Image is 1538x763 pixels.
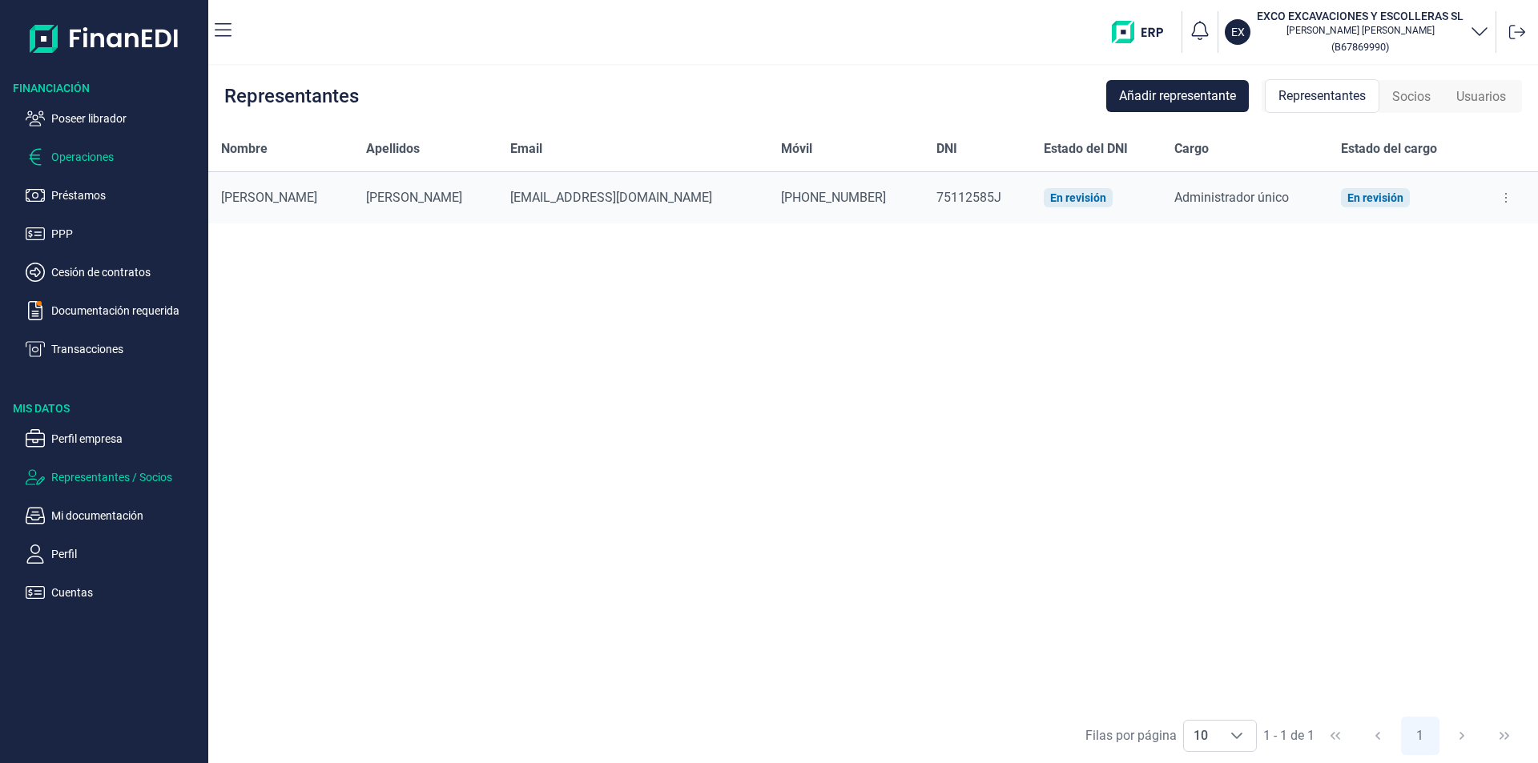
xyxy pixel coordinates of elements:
[1379,81,1443,113] div: Socios
[1341,139,1437,159] span: Estado del cargo
[1316,717,1355,755] button: First Page
[1392,87,1431,106] span: Socios
[51,468,202,487] p: Representantes / Socios
[51,186,202,205] p: Préstamos
[1257,8,1464,24] h3: EXCO EXCAVACIONES Y ESCOLLERAS SL
[510,190,712,205] span: [EMAIL_ADDRESS][DOMAIN_NAME]
[221,190,317,205] span: [PERSON_NAME]
[1401,717,1439,755] button: Page 1
[26,468,202,487] button: Representantes / Socios
[51,109,202,128] p: Poseer librador
[221,139,268,159] span: Nombre
[366,139,420,159] span: Apellidos
[51,301,202,320] p: Documentación requerida
[1119,86,1236,106] span: Añadir representante
[30,13,179,64] img: Logo de aplicación
[1257,24,1464,37] p: [PERSON_NAME] [PERSON_NAME]
[366,190,462,205] span: [PERSON_NAME]
[1331,41,1389,53] small: Copiar cif
[1050,191,1106,204] div: En revisión
[1278,86,1366,106] span: Representantes
[1106,80,1249,112] button: Añadir representante
[1184,721,1218,751] span: 10
[936,139,957,159] span: DNI
[51,544,202,564] p: Perfil
[26,263,202,282] button: Cesión de contratos
[781,190,886,205] span: [PHONE_NUMBER]
[510,139,542,159] span: Email
[51,224,202,243] p: PPP
[1174,190,1289,205] span: Administrador único
[1263,729,1315,742] span: 1 - 1 de 1
[781,139,812,159] span: Móvil
[26,583,202,602] button: Cuentas
[1218,721,1256,751] div: Choose
[51,263,202,282] p: Cesión de contratos
[1174,139,1209,159] span: Cargo
[1485,717,1524,755] button: Last Page
[51,339,202,359] p: Transacciones
[1112,21,1175,43] img: erp
[26,147,202,167] button: Operaciones
[1443,717,1481,755] button: Next Page
[1225,8,1489,56] button: EXEXCO EXCAVACIONES Y ESCOLLERAS SL[PERSON_NAME] [PERSON_NAME](B67869990)
[26,506,202,525] button: Mi documentación
[51,429,202,448] p: Perfil empresa
[1231,24,1245,40] p: EX
[26,224,202,243] button: PPP
[1359,717,1397,755] button: Previous Page
[26,109,202,128] button: Poseer librador
[51,147,202,167] p: Operaciones
[936,190,1001,205] span: 75112585J
[224,86,359,106] div: Representantes
[51,583,202,602] p: Cuentas
[1347,191,1403,204] div: En revisión
[51,506,202,525] p: Mi documentación
[26,186,202,205] button: Préstamos
[26,544,202,564] button: Perfil
[1456,87,1506,106] span: Usuarios
[1265,79,1379,113] div: Representantes
[26,339,202,359] button: Transacciones
[1085,726,1177,745] div: Filas por página
[26,301,202,320] button: Documentación requerida
[1443,81,1519,113] div: Usuarios
[26,429,202,448] button: Perfil empresa
[1044,139,1128,159] span: Estado del DNI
